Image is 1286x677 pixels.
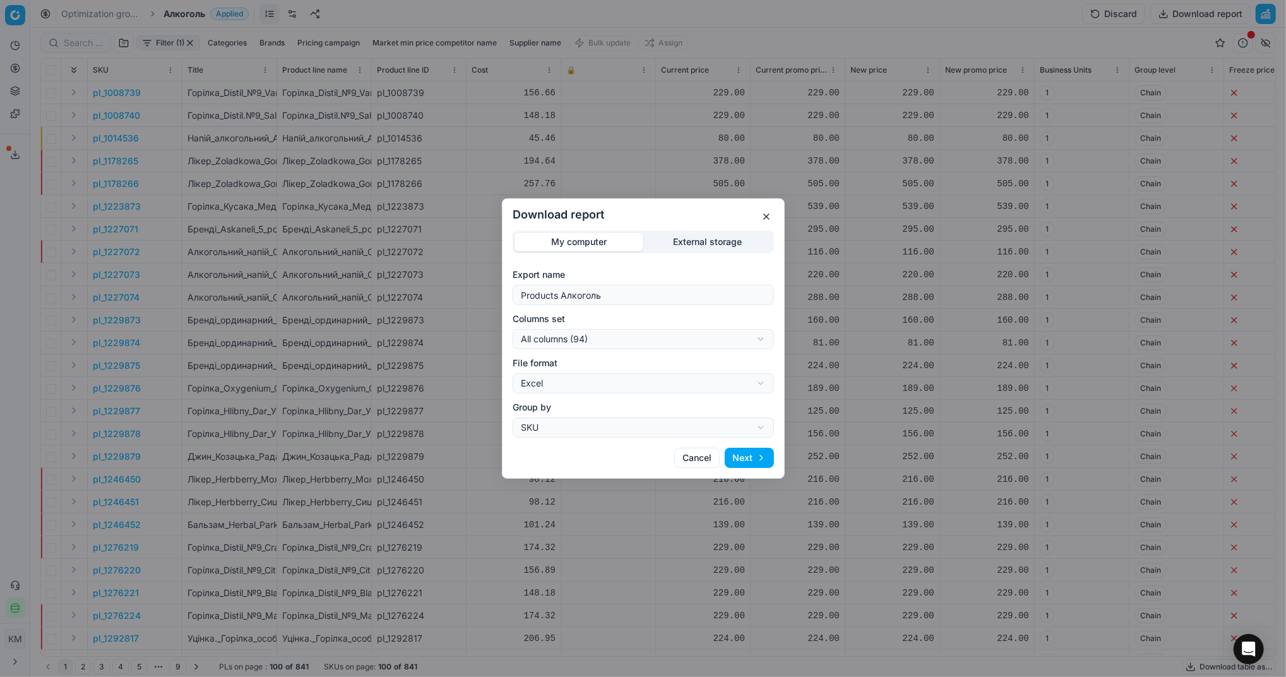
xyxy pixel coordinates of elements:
[513,401,774,414] label: Group by
[513,209,774,220] h2: Download report
[515,233,643,251] button: My computer
[674,448,720,468] button: Cancel
[513,313,774,325] label: Columns set
[725,448,774,468] button: Next
[643,233,772,251] button: External storage
[513,357,774,369] label: File format
[513,268,774,281] label: Export name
